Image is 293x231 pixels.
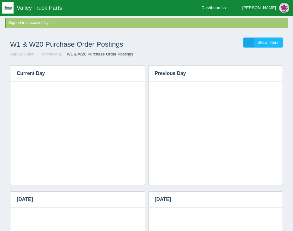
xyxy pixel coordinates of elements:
a: Supply Chain [10,52,34,56]
a: Purchasing [40,52,61,56]
h1: W1 & W20 Purchase Order Postings [10,38,147,51]
h3: [DATE] [10,192,135,207]
img: q1blfpkbivjhsugxdrfq.png [2,2,14,14]
span: Valley Truck Parts [17,5,62,11]
h3: Previous Day [149,66,273,81]
img: Profile Picture [279,3,289,13]
span: Show filters [257,40,278,45]
div: [PERSON_NAME] [242,2,276,14]
div: Signed in successfully. [8,20,287,26]
li: W1 & W20 Purchase Order Postings [62,51,133,57]
a: Show filters [243,38,283,48]
h3: Current Day [10,66,135,81]
h3: [DATE] [149,192,273,207]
